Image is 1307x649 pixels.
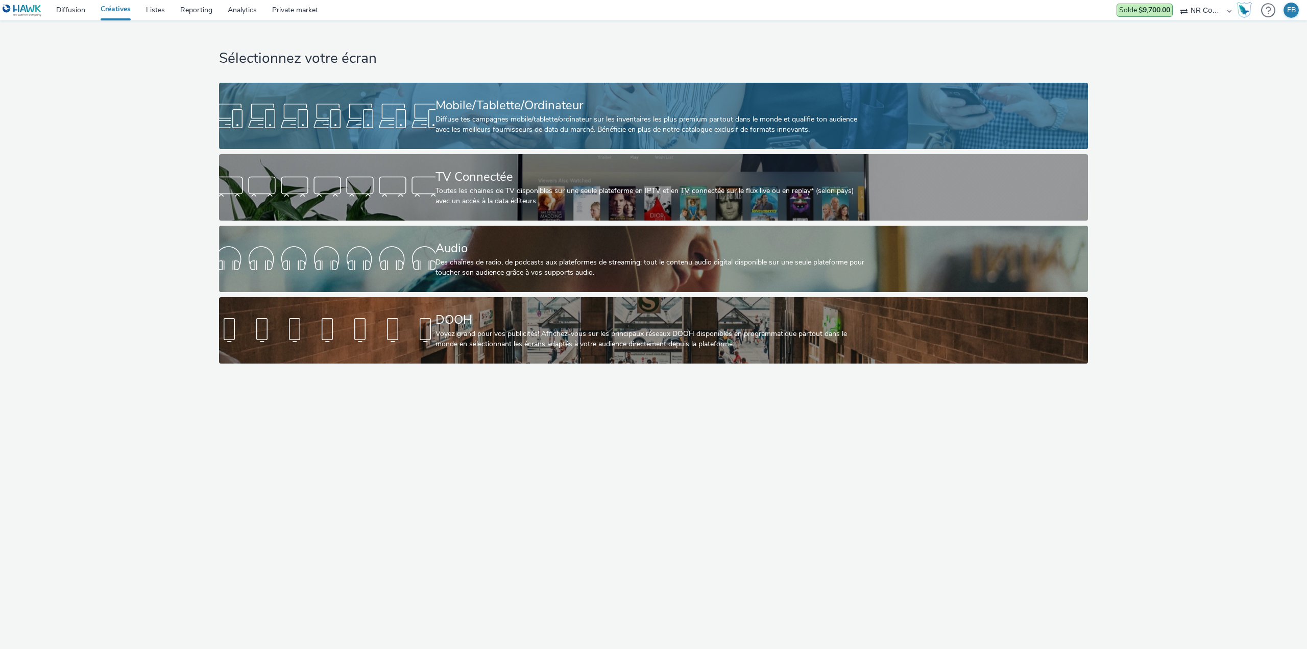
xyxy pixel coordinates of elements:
img: undefined Logo [3,4,42,17]
div: TV Connectée [435,168,868,186]
strong: $9,700.00 [1139,5,1170,15]
a: DOOHVoyez grand pour vos publicités! Affichez-vous sur les principaux réseaux DOOH disponibles en... [219,297,1088,364]
a: AudioDes chaînes de radio, de podcasts aux plateformes de streaming: tout le contenu audio digita... [219,226,1088,292]
a: Mobile/Tablette/OrdinateurDiffuse tes campagnes mobile/tablette/ordinateur sur les inventaires le... [219,83,1088,149]
div: Les dépenses d'aujourd'hui ne sont pas encore prises en compte dans le solde [1117,4,1173,17]
div: Voyez grand pour vos publicités! Affichez-vous sur les principaux réseaux DOOH disponibles en pro... [435,329,868,350]
div: Diffuse tes campagnes mobile/tablette/ordinateur sur les inventaires les plus premium partout dan... [435,114,868,135]
div: Des chaînes de radio, de podcasts aux plateformes de streaming: tout le contenu audio digital dis... [435,257,868,278]
span: Solde : [1119,5,1170,15]
a: TV ConnectéeToutes les chaines de TV disponibles sur une seule plateforme en IPTV et en TV connec... [219,154,1088,221]
div: Toutes les chaines de TV disponibles sur une seule plateforme en IPTV et en TV connectée sur le f... [435,186,868,207]
a: Hawk Academy [1237,2,1256,18]
div: Audio [435,239,868,257]
div: FB [1287,3,1296,18]
div: DOOH [435,311,868,329]
h1: Sélectionnez votre écran [219,49,1088,68]
div: Mobile/Tablette/Ordinateur [435,97,868,114]
img: Hawk Academy [1237,2,1252,18]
